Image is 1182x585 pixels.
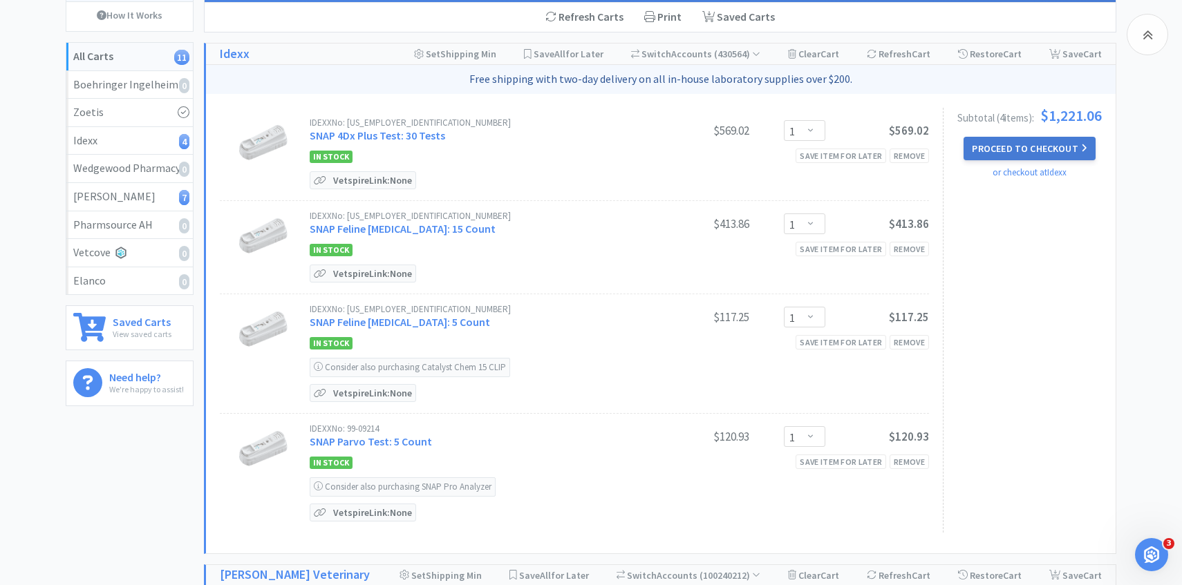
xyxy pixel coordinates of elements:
div: Refresh [867,44,930,64]
a: or checkout at Idexx [993,166,1067,178]
span: $569.02 [889,123,929,138]
i: 11 [174,50,189,65]
span: Switch [627,569,657,582]
a: SNAP 4Dx Plus Test: 30 Tests [310,128,445,142]
div: $120.93 [646,428,749,445]
a: Saved CartsView saved carts [66,305,194,350]
a: Pharmsource AH0 [66,211,193,240]
a: Boehringer Ingelheim0 [66,71,193,99]
div: Print [634,3,692,32]
iframe: Intercom live chat [1135,538,1168,571]
div: Clear [788,44,839,64]
div: Save item for later [796,148,886,163]
i: 4 [179,134,189,149]
div: Pharmsource AH [73,216,186,234]
a: Elanco0 [66,267,193,295]
a: Saved Carts [692,3,785,32]
div: Elanco [73,272,186,290]
span: Cart [820,569,839,582]
p: Vetspire Link: None [330,385,415,401]
div: Subtotal ( 4 item s ): [957,108,1102,123]
div: Save item for later [796,242,886,256]
div: Vetcove [73,244,186,262]
div: IDEXX No: [US_EMPLOYER_IDENTIFICATION_NUMBER] [310,211,646,220]
div: Accounts [631,44,761,64]
a: Zoetis [66,99,193,127]
div: $413.86 [646,215,749,232]
a: All Carts11 [66,43,193,71]
img: 69945fbf0e26416b89d75a43def9a48f_598003.png [239,211,288,260]
p: Free shipping with two-day delivery on all in-house laboratory supplies over $200. [212,70,1110,88]
p: Vetspire Link: None [330,504,415,521]
a: Idexx [220,44,250,64]
i: 0 [179,218,189,233]
img: 85c0710ae080418bafc854db1d250bbe_496547.png [239,118,288,166]
div: IDEXX No: [US_EMPLOYER_IDENTIFICATION_NUMBER] [310,305,646,314]
span: Cart [1083,48,1102,60]
span: $1,221.06 [1040,108,1102,123]
div: $569.02 [646,122,749,139]
span: Set [426,48,440,60]
span: Set [411,569,426,582]
div: Zoetis [73,104,186,122]
a: [PERSON_NAME]7 [66,183,193,211]
div: Boehringer Ingelheim [73,76,186,94]
a: Idexx4 [66,127,193,155]
div: IDEXX No: [US_EMPLOYER_IDENTIFICATION_NUMBER] [310,118,646,127]
span: All [554,48,565,60]
span: Switch [641,48,671,60]
span: Cart [912,48,930,60]
span: ( 100240212 ) [697,569,760,582]
button: Proceed to Checkout [964,137,1095,160]
a: How It Works [66,2,193,28]
div: Consider also purchasing Catalyst Chem 15 CLIP [310,358,510,377]
div: Restore [958,44,1022,64]
span: In Stock [310,457,353,469]
div: Remove [890,335,929,349]
div: Idexx [73,132,186,150]
p: View saved carts [113,327,171,341]
div: Shipping Min [414,44,496,64]
span: $120.93 [889,429,929,444]
p: Vetspire Link: None [330,172,415,189]
span: Save for Later [534,48,603,60]
span: Cart [1003,569,1022,582]
a: Vetcove0 [66,239,193,267]
img: 92d8e1386c0540be87cceb0c89fe9266_175139.png [239,305,288,353]
div: Remove [890,454,929,469]
a: [PERSON_NAME] Veterinary [220,565,370,585]
img: ab3e17ac7e6d43f589a479697eef2722_175036.png [239,424,288,472]
div: Save item for later [796,454,886,469]
i: 0 [179,274,189,289]
p: Vetspire Link: None [330,265,415,282]
a: SNAP Parvo Test: 5 Count [310,434,432,448]
span: 3 [1163,538,1174,549]
span: Cart [820,48,839,60]
div: Remove [890,148,929,163]
i: 0 [179,246,189,261]
span: Cart [1003,48,1022,60]
a: SNAP Feline [MEDICAL_DATA]: 15 Count [310,222,496,236]
span: $413.86 [889,216,929,231]
span: In Stock [310,151,353,163]
span: $117.25 [889,309,929,325]
div: Save [1049,44,1102,64]
div: Save item for later [796,335,886,349]
a: Wedgewood Pharmacy0 [66,155,193,183]
div: Refresh Carts [535,3,634,32]
div: IDEXX No: 99-09214 [310,424,646,433]
span: Cart [912,569,930,582]
span: All [540,569,551,582]
i: 0 [179,162,189,177]
p: We're happy to assist! [109,383,184,396]
h6: Need help? [109,368,184,383]
div: Consider also purchasing SNAP Pro Analyzer [310,477,496,497]
div: [PERSON_NAME] [73,188,186,206]
span: Cart [1083,569,1102,582]
i: 7 [179,190,189,205]
span: Save for Later [519,569,589,582]
h6: Saved Carts [113,313,171,327]
span: In Stock [310,337,353,349]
